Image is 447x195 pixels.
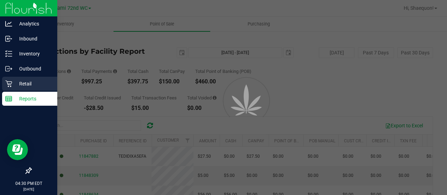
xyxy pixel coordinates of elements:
[12,65,54,73] p: Outbound
[5,50,12,57] inline-svg: Inventory
[7,139,28,160] iframe: Resource center
[3,187,54,192] p: [DATE]
[12,95,54,103] p: Reports
[5,20,12,27] inline-svg: Analytics
[12,80,54,88] p: Retail
[5,95,12,102] inline-svg: Reports
[5,80,12,87] inline-svg: Retail
[5,35,12,42] inline-svg: Inbound
[3,180,54,187] p: 04:30 PM EDT
[12,50,54,58] p: Inventory
[12,35,54,43] p: Inbound
[5,65,12,72] inline-svg: Outbound
[12,20,54,28] p: Analytics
